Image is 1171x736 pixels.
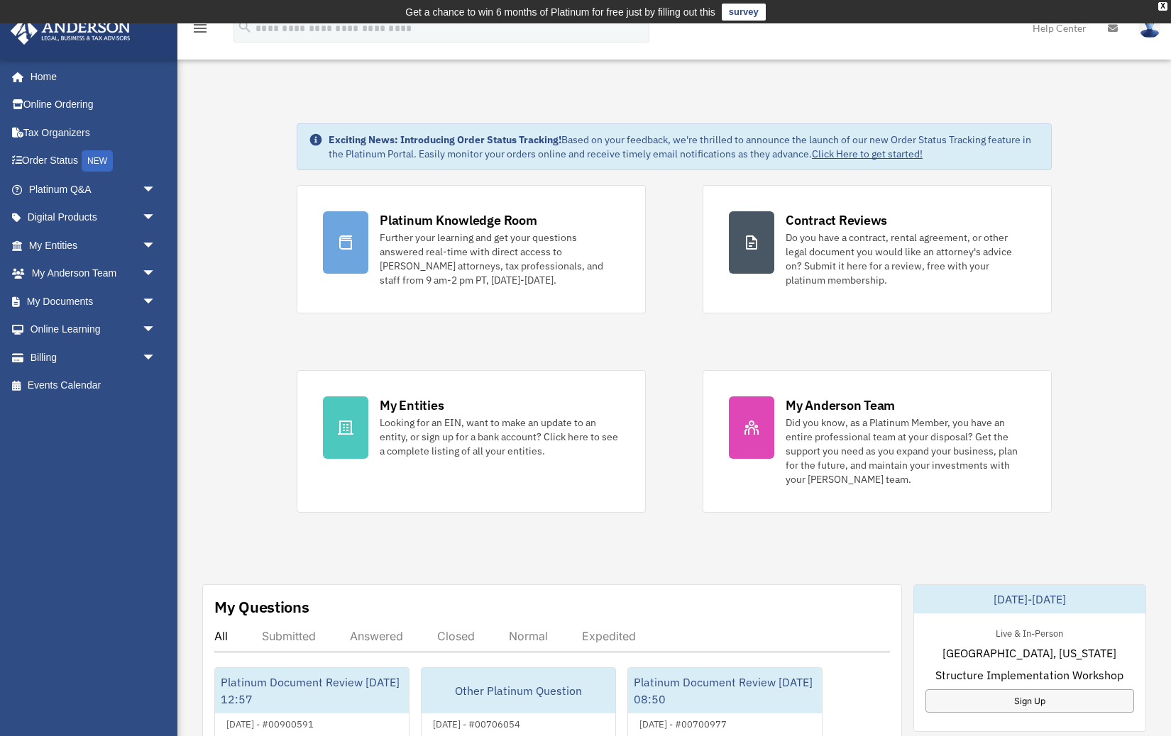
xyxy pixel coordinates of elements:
[262,629,316,643] div: Submitted
[628,715,738,730] div: [DATE] - #00700977
[703,370,1052,513] a: My Anderson Team Did you know, as a Platinum Member, you have an entire professional team at your...
[914,585,1146,613] div: [DATE]-[DATE]
[214,596,309,618] div: My Questions
[10,316,177,344] a: Online Learningarrow_drop_down
[215,668,409,713] div: Platinum Document Review [DATE] 12:57
[215,715,325,730] div: [DATE] - #00900591
[380,416,620,458] div: Looking for an EIN, want to make an update to an entity, or sign up for a bank account? Click her...
[786,396,895,414] div: My Anderson Team
[935,667,1123,684] span: Structure Implementation Workshop
[628,668,822,713] div: Platinum Document Review [DATE] 08:50
[422,668,615,713] div: Other Platinum Question
[297,185,646,313] a: Platinum Knowledge Room Further your learning and get your questions answered real-time with dire...
[786,211,887,229] div: Contract Reviews
[380,230,620,287] div: Further your learning and get your questions answered real-time with direct access to [PERSON_NAM...
[10,62,170,91] a: Home
[10,175,177,203] a: Platinum Q&Aarrow_drop_down
[329,133,1040,161] div: Based on your feedback, we're thrilled to announce the launch of our new Order Status Tracking fe...
[1139,18,1160,38] img: User Pic
[10,147,177,176] a: Order StatusNEW
[380,396,444,414] div: My Entities
[437,629,475,643] div: Closed
[192,20,209,37] i: menu
[10,260,177,288] a: My Anderson Teamarrow_drop_down
[405,4,715,21] div: Get a chance to win 6 months of Platinum for free just by filling out this
[703,185,1052,313] a: Contract Reviews Do you have a contract, rental agreement, or other legal document you would like...
[10,231,177,260] a: My Entitiesarrow_drop_down
[142,287,170,316] span: arrow_drop_down
[142,203,170,233] span: arrow_drop_down
[237,19,253,35] i: search
[380,211,537,229] div: Platinum Knowledge Room
[10,343,177,372] a: Billingarrow_drop_down
[942,645,1116,662] span: [GEOGRAPHIC_DATA], [US_STATE]
[142,343,170,372] span: arrow_drop_down
[10,91,177,119] a: Online Ordering
[214,629,228,643] div: All
[925,689,1135,713] a: Sign Up
[786,230,1026,287] div: Do you have a contract, rental agreement, or other legal document you would like an attorney's ad...
[984,625,1074,640] div: Live & In-Person
[142,260,170,289] span: arrow_drop_down
[509,629,548,643] div: Normal
[10,118,177,147] a: Tax Organizers
[329,133,561,146] strong: Exciting News: Introducing Order Status Tracking!
[582,629,636,643] div: Expedited
[142,231,170,260] span: arrow_drop_down
[422,715,532,730] div: [DATE] - #00706054
[6,17,135,45] img: Anderson Advisors Platinum Portal
[10,287,177,316] a: My Documentsarrow_drop_down
[350,629,403,643] div: Answered
[812,147,923,160] a: Click Here to get started!
[192,25,209,37] a: menu
[10,203,177,232] a: Digital Productsarrow_drop_down
[297,370,646,513] a: My Entities Looking for an EIN, want to make an update to an entity, or sign up for a bank accoun...
[82,150,113,172] div: NEW
[142,316,170,345] span: arrow_drop_down
[142,175,170,204] span: arrow_drop_down
[1158,2,1167,11] div: close
[10,372,177,400] a: Events Calendar
[786,416,1026,486] div: Did you know, as a Platinum Member, you have an entire professional team at your disposal? Get th...
[722,4,766,21] a: survey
